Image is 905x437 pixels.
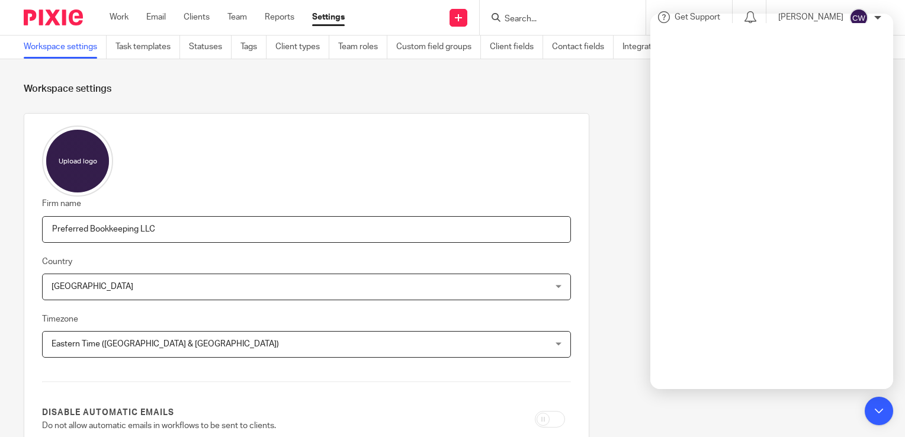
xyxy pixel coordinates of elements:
[338,36,387,59] a: Team roles
[849,8,868,27] img: svg%3E
[265,11,294,23] a: Reports
[240,36,267,59] a: Tags
[778,11,843,23] p: [PERSON_NAME]
[42,256,72,268] label: Country
[42,420,389,432] p: Do not allow automatic emails in workflows to be sent to clients.
[312,11,345,23] a: Settings
[115,36,180,59] a: Task templates
[552,36,614,59] a: Contact fields
[42,198,81,210] label: Firm name
[189,36,232,59] a: Statuses
[42,313,78,325] label: Timezone
[227,11,247,23] a: Team
[622,36,676,59] a: Integrations
[24,36,107,59] a: Workspace settings
[52,282,133,291] span: [GEOGRAPHIC_DATA]
[396,36,481,59] a: Custom field groups
[490,36,543,59] a: Client fields
[146,11,166,23] a: Email
[24,9,83,25] img: Pixie
[184,11,210,23] a: Clients
[24,83,881,95] h1: Workspace settings
[503,14,610,25] input: Search
[42,407,174,419] label: Disable automatic emails
[110,11,129,23] a: Work
[52,340,279,348] span: Eastern Time ([GEOGRAPHIC_DATA] & [GEOGRAPHIC_DATA])
[42,216,571,243] input: Name of your firm
[275,36,329,59] a: Client types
